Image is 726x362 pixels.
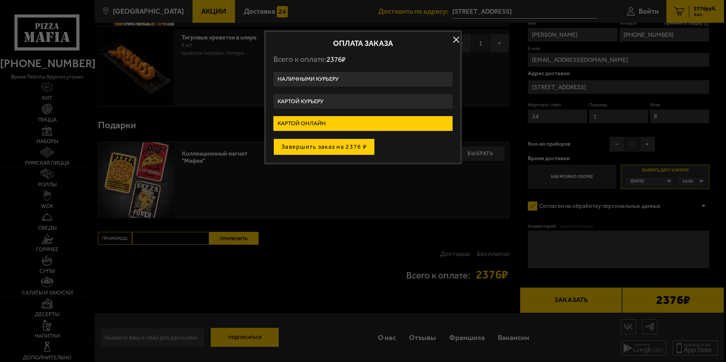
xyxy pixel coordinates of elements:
span: 2376 ₽ [327,55,346,64]
h2: Оплата заказа [273,39,453,47]
button: Завершить заказ на 2376 ₽ [273,139,375,155]
label: Картой курьеру [273,94,453,109]
p: Всего к оплате: [273,55,453,64]
label: Наличными курьеру [273,72,453,87]
label: Картой онлайн [273,116,453,131]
